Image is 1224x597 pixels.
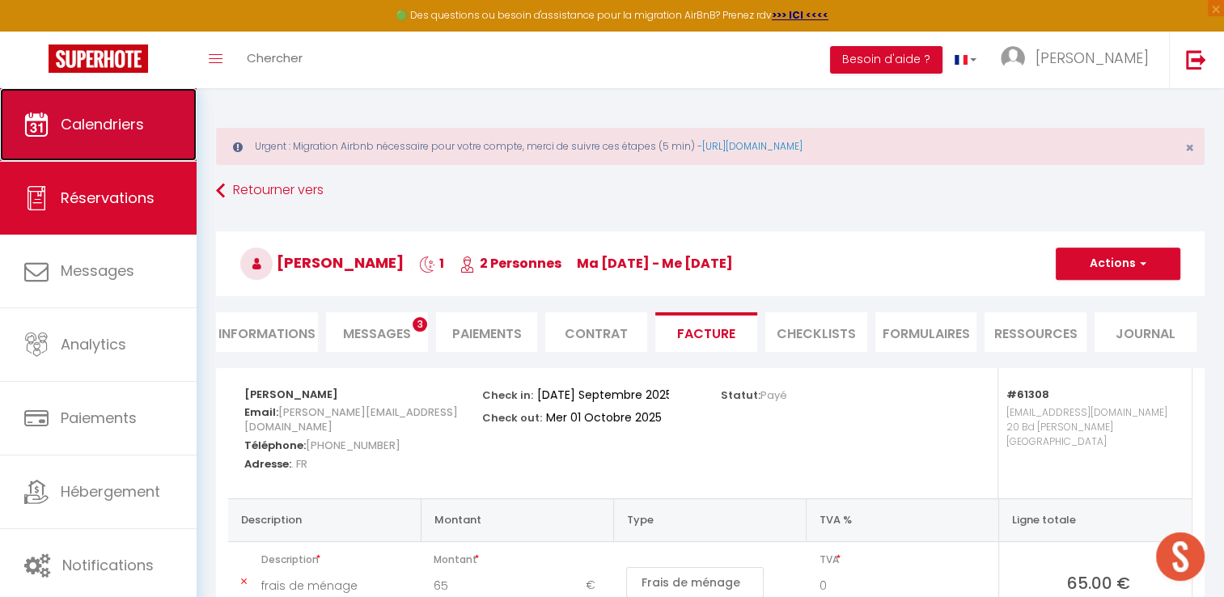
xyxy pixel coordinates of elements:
p: Statut: [721,384,787,403]
button: Actions [1056,248,1180,280]
div: Urgent : Migration Airbnb nécessaire pour votre compte, merci de suivre ces étapes (5 min) - [216,128,1205,165]
th: Ligne totale [999,498,1192,541]
span: [PHONE_NUMBER] [306,434,400,457]
span: 65.00 € [1012,571,1185,594]
th: Type [613,498,806,541]
a: Chercher [235,32,315,88]
a: Retourner vers [216,176,1205,205]
p: [EMAIL_ADDRESS][DOMAIN_NAME] 20 Bd [PERSON_NAME] [GEOGRAPHIC_DATA] [1006,401,1175,482]
span: Description [261,548,414,571]
span: Analytics [61,334,126,354]
span: 1 [419,254,444,273]
span: Calendriers [61,114,144,134]
span: 3 [413,317,427,332]
span: 2 Personnes [460,254,561,273]
li: Journal [1095,312,1196,352]
img: logout [1186,49,1206,70]
span: Payé [760,387,787,403]
span: Hébergement [61,481,160,502]
strong: [PERSON_NAME] [244,387,338,402]
th: Description [228,498,421,541]
th: TVA % [807,498,999,541]
span: [PERSON_NAME][EMAIL_ADDRESS][DOMAIN_NAME] [244,400,458,438]
strong: Adresse: [244,456,291,472]
span: Paiements [61,408,137,428]
th: Montant [421,498,613,541]
span: Notifications [62,555,154,575]
span: TVA [820,548,993,571]
img: ... [1001,46,1025,70]
span: Messages [343,324,411,343]
li: Paiements [436,312,538,352]
strong: Email: [244,404,278,420]
li: Ressources [985,312,1086,352]
span: × [1185,138,1194,158]
span: [PERSON_NAME] [1036,48,1149,68]
li: Contrat [545,312,647,352]
p: Check out: [482,407,542,426]
li: Informations [216,312,318,352]
span: Montant [434,548,607,571]
span: [PERSON_NAME] [240,252,404,273]
li: FORMULAIRES [875,312,977,352]
span: . FR [291,452,307,476]
strong: #61308 [1006,387,1049,402]
div: Ouvrir le chat [1156,532,1205,581]
span: Réservations [61,188,155,208]
strong: Téléphone: [244,438,306,453]
a: [URL][DOMAIN_NAME] [702,139,803,153]
img: Super Booking [49,44,148,73]
button: Besoin d'aide ? [830,46,942,74]
span: Messages [61,260,134,281]
p: Check in: [482,384,533,403]
span: ma [DATE] - me [DATE] [577,254,733,273]
li: Facture [655,312,757,352]
span: Chercher [247,49,303,66]
li: CHECKLISTS [765,312,867,352]
a: ... [PERSON_NAME] [989,32,1169,88]
button: Close [1185,141,1194,155]
a: >>> ICI <<<< [772,8,828,22]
